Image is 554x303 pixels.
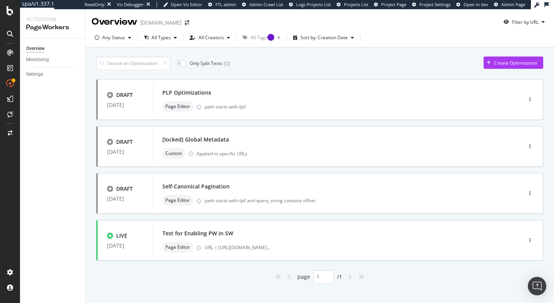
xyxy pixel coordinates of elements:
span: Project Settings [419,2,451,7]
div: DRAFT [116,138,133,146]
span: Logs Projects List [296,2,331,7]
div: Viz Debugger: [117,2,145,8]
button: Create Optimization [484,57,543,69]
div: neutral label [162,101,193,112]
div: LIVE [116,232,127,240]
a: Admin Page [494,2,525,8]
button: Filter by URL [501,16,548,28]
div: Sort by: Creation Date [300,35,348,40]
div: Open Intercom Messenger [528,277,546,295]
span: Admin Crawl List [249,2,283,7]
a: Settings [26,70,80,78]
span: Open Viz Editor [171,2,202,7]
a: Project Settings [412,2,451,8]
div: [DATE] [107,243,144,249]
a: Logs Projects List [289,2,331,8]
div: Applied to specific URLs [197,150,247,157]
span: Page Editor [165,198,190,203]
div: page / 1 [297,270,342,283]
div: Activation [26,15,79,23]
div: [DATE] [107,149,144,155]
div: PageWorkers [26,23,79,32]
div: neutral label [162,148,185,159]
a: Project Page [374,2,406,8]
div: Create Optimization [494,60,537,66]
div: Overview [26,45,45,53]
div: path starts with /pl/ [205,103,489,110]
span: Admin Page [501,2,525,7]
a: Admin Crawl List [242,2,283,8]
div: ReadOnly: [85,2,105,8]
a: Open Viz Editor [163,2,202,8]
div: Settings [26,70,43,78]
button: Any Status [92,32,134,44]
button: All Creators [187,32,233,44]
div: Tooltip anchor [267,34,274,41]
div: angles-right [355,271,367,283]
div: path starts with /pl/ and query_string contains offset [205,197,489,204]
span: Custom [165,151,182,156]
button: All TagsTooltip anchor [240,32,284,44]
div: Only Split Tests [190,60,222,67]
a: Open in dev [456,2,488,8]
a: Overview [26,45,80,53]
div: Monitoring [26,56,49,64]
div: Overview [92,15,137,28]
div: Filter by URL [512,19,539,25]
div: PLP Optimizations [162,89,211,97]
a: FTL admin [208,2,236,8]
span: Project Page [381,2,406,7]
div: Test for Enabling PW in SW [162,230,233,237]
span: Open in dev [464,2,488,7]
div: All Creators [199,35,224,40]
a: Projects List [337,2,368,8]
div: angle-right [345,271,355,283]
span: Projects List [344,2,368,7]
div: [DATE] [107,102,144,108]
div: DRAFT [116,91,133,99]
div: [DOMAIN_NAME] [140,19,182,27]
div: neutral label [162,195,193,206]
div: ( 0 ) [224,60,230,67]
div: All Tags [250,35,274,40]
div: DRAFT [116,185,133,193]
div: [locked] Global Metadata [162,136,229,143]
button: Sort by: Creation Date [290,32,357,44]
a: Monitoring [26,56,80,64]
button: All Types [141,32,180,44]
span: ... [267,244,270,251]
span: Page Editor [165,104,190,109]
div: angle-left [284,271,294,283]
span: Page Editor [165,245,190,250]
div: URL = [URL][DOMAIN_NAME] [205,244,270,251]
div: All Types [152,35,171,40]
div: Any Status [102,35,125,40]
input: Search an Optimization [96,57,170,70]
div: [DATE] [107,196,144,202]
div: arrow-right-arrow-left [185,20,189,25]
span: FTL admin [215,2,236,7]
div: Self-Canonical Pagination [162,183,230,190]
div: neutral label [162,242,193,253]
div: angles-left [272,271,284,283]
